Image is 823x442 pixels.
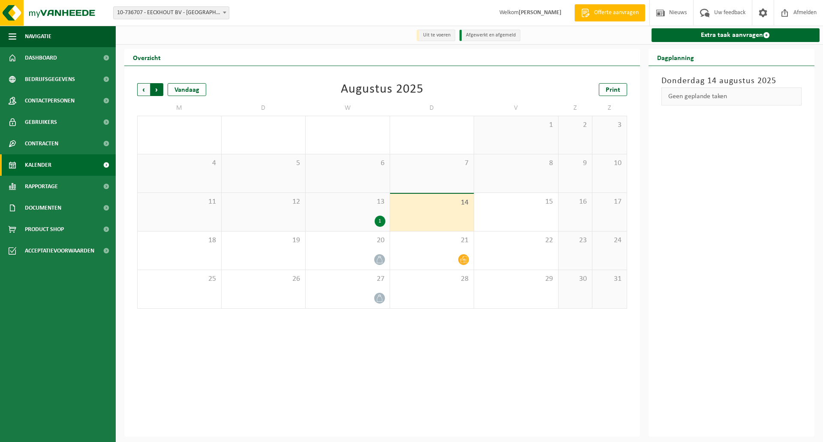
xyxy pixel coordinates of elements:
[649,49,703,66] h2: Dagplanning
[226,274,301,284] span: 26
[25,176,58,197] span: Rapportage
[114,7,229,19] span: 10-736707 - EECKHOUT BV - ROESELARE
[310,274,385,284] span: 27
[563,159,588,168] span: 9
[597,197,622,207] span: 17
[559,100,593,116] td: Z
[310,236,385,245] span: 20
[652,28,820,42] a: Extra taak aanvragen
[661,75,802,87] h3: Donderdag 14 augustus 2025
[606,87,620,93] span: Print
[478,159,554,168] span: 8
[394,274,470,284] span: 28
[25,111,57,133] span: Gebruikers
[25,26,51,47] span: Navigatie
[390,100,475,116] td: D
[310,159,385,168] span: 6
[25,47,57,69] span: Dashboard
[563,120,588,130] span: 2
[592,100,627,116] td: Z
[341,83,424,96] div: Augustus 2025
[460,30,520,41] li: Afgewerkt en afgemeld
[226,159,301,168] span: 5
[25,154,51,176] span: Kalender
[563,197,588,207] span: 16
[394,198,470,207] span: 14
[137,100,222,116] td: M
[574,4,645,21] a: Offerte aanvragen
[168,83,206,96] div: Vandaag
[25,90,75,111] span: Contactpersonen
[142,274,217,284] span: 25
[478,197,554,207] span: 15
[226,236,301,245] span: 19
[478,236,554,245] span: 22
[563,274,588,284] span: 30
[306,100,390,116] td: W
[137,83,150,96] span: Vorige
[142,197,217,207] span: 11
[113,6,229,19] span: 10-736707 - EECKHOUT BV - ROESELARE
[375,216,385,227] div: 1
[478,120,554,130] span: 1
[661,87,802,105] div: Geen geplande taken
[25,133,58,154] span: Contracten
[563,236,588,245] span: 23
[124,49,169,66] h2: Overzicht
[474,100,559,116] td: V
[25,240,94,262] span: Acceptatievoorwaarden
[417,30,455,41] li: Uit te voeren
[478,274,554,284] span: 29
[592,9,641,17] span: Offerte aanvragen
[222,100,306,116] td: D
[519,9,562,16] strong: [PERSON_NAME]
[597,274,622,284] span: 31
[597,120,622,130] span: 3
[25,197,61,219] span: Documenten
[597,236,622,245] span: 24
[25,69,75,90] span: Bedrijfsgegevens
[142,236,217,245] span: 18
[25,219,64,240] span: Product Shop
[150,83,163,96] span: Volgende
[597,159,622,168] span: 10
[394,236,470,245] span: 21
[142,159,217,168] span: 4
[226,197,301,207] span: 12
[394,159,470,168] span: 7
[599,83,627,96] a: Print
[310,197,385,207] span: 13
